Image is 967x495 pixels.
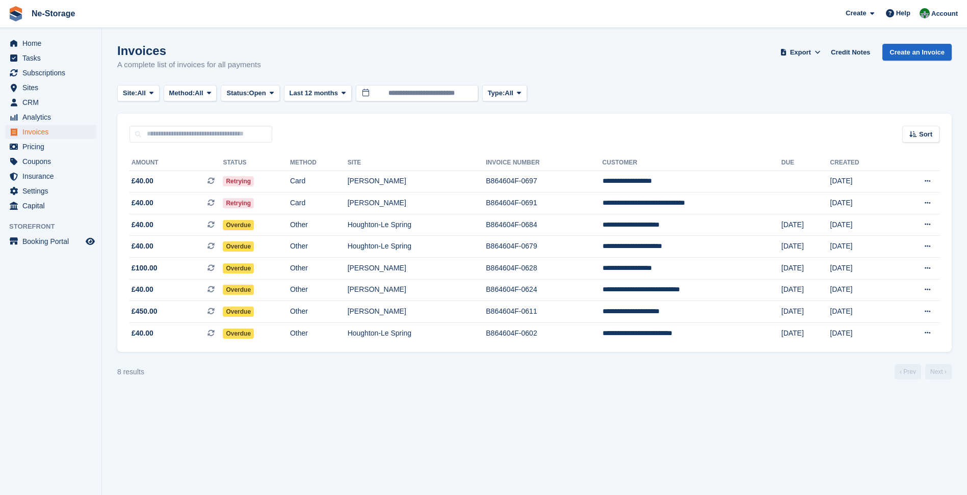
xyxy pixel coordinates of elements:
[22,154,84,169] span: Coupons
[164,85,217,102] button: Method: All
[486,258,602,280] td: B864604F-0628
[132,284,153,295] span: £40.00
[22,199,84,213] span: Capital
[290,322,348,344] td: Other
[9,222,101,232] span: Storefront
[781,279,830,301] td: [DATE]
[223,155,290,171] th: Status
[486,301,602,323] td: B864604F-0611
[348,322,486,344] td: Houghton-Le Spring
[505,88,513,98] span: All
[123,88,137,98] span: Site:
[223,198,254,208] span: Retrying
[8,6,23,21] img: stora-icon-8386f47178a22dfd0bd8f6a31ec36ba5ce8667c1dd55bd0f319d3a0aa187defe.svg
[22,140,84,154] span: Pricing
[223,307,254,317] span: Overdue
[486,193,602,214] td: B864604F-0691
[781,155,830,171] th: Due
[226,88,249,98] span: Status:
[778,44,823,61] button: Export
[117,59,261,71] p: A complete list of invoices for all payments
[22,66,84,80] span: Subscriptions
[5,234,96,249] a: menu
[5,125,96,139] a: menu
[284,85,352,102] button: Last 12 months
[781,322,830,344] td: [DATE]
[132,219,153,230] span: £40.00
[28,5,79,22] a: Ne-Storage
[169,88,195,98] span: Method:
[195,88,203,98] span: All
[22,184,84,198] span: Settings
[931,9,958,19] span: Account
[846,8,866,18] span: Create
[290,193,348,214] td: Card
[830,258,893,280] td: [DATE]
[223,328,254,339] span: Overdue
[22,80,84,95] span: Sites
[488,88,505,98] span: Type:
[132,263,158,273] span: £100.00
[129,155,223,171] th: Amount
[22,95,84,109] span: CRM
[221,85,279,102] button: Status: Open
[486,279,602,301] td: B864604F-0624
[132,241,153,252] span: £40.00
[22,169,84,183] span: Insurance
[896,8,910,18] span: Help
[895,364,921,379] a: Previous
[5,36,96,50] a: menu
[486,322,602,344] td: B864604F-0602
[22,36,84,50] span: Home
[223,285,254,295] span: Overdue
[290,301,348,323] td: Other
[290,155,348,171] th: Method
[348,155,486,171] th: Site
[5,169,96,183] a: menu
[830,236,893,258] td: [DATE]
[348,214,486,236] td: Houghton-Le Spring
[790,47,811,58] span: Export
[290,236,348,258] td: Other
[290,171,348,193] td: Card
[486,155,602,171] th: Invoice Number
[925,364,952,379] a: Next
[290,214,348,236] td: Other
[348,193,486,214] td: [PERSON_NAME]
[781,236,830,258] td: [DATE]
[781,214,830,236] td: [DATE]
[486,236,602,258] td: B864604F-0679
[117,44,261,58] h1: Invoices
[22,234,84,249] span: Booking Portal
[781,258,830,280] td: [DATE]
[920,8,930,18] img: Charlotte Nesbitt
[830,171,893,193] td: [DATE]
[117,85,160,102] button: Site: All
[603,155,781,171] th: Customer
[482,85,527,102] button: Type: All
[830,301,893,323] td: [DATE]
[830,214,893,236] td: [DATE]
[830,279,893,301] td: [DATE]
[5,66,96,80] a: menu
[22,51,84,65] span: Tasks
[486,171,602,193] td: B864604F-0697
[893,364,954,379] nav: Page
[5,199,96,213] a: menu
[290,279,348,301] td: Other
[223,241,254,252] span: Overdue
[348,171,486,193] td: [PERSON_NAME]
[5,80,96,95] a: menu
[830,155,893,171] th: Created
[486,214,602,236] td: B864604F-0684
[84,235,96,248] a: Preview store
[830,193,893,214] td: [DATE]
[5,154,96,169] a: menu
[117,367,144,377] div: 8 results
[5,140,96,154] a: menu
[132,198,153,208] span: £40.00
[132,328,153,339] span: £40.00
[132,176,153,186] span: £40.00
[882,44,952,61] a: Create an Invoice
[249,88,266,98] span: Open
